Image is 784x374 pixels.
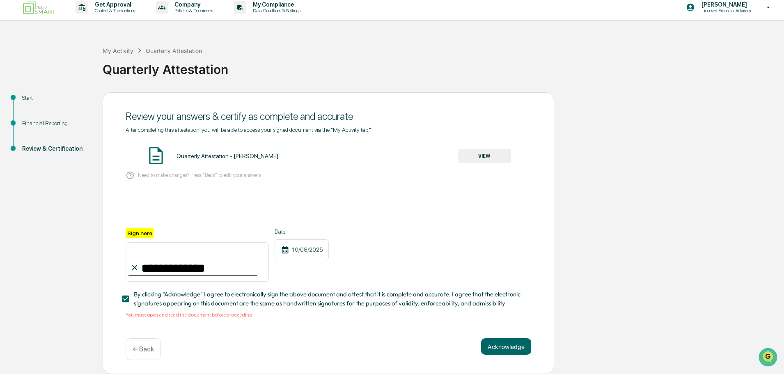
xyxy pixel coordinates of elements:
div: Financial Reporting [22,119,89,128]
p: How can we help? [8,17,149,30]
div: Quarterly Attestation [103,55,780,77]
p: [PERSON_NAME] [695,1,755,8]
p: Company [168,1,217,8]
div: My Activity [103,47,133,54]
button: Acknowledge [481,338,531,355]
div: Review & Certification [22,145,89,153]
span: Pylon [82,139,99,145]
div: Quarterly Attestation - [PERSON_NAME] [177,153,278,159]
p: My Compliance [246,1,305,8]
span: By clicking "Acknowledge" I agree to electronically sign the above document and attest that it is... [134,290,525,308]
img: Document Icon [146,145,166,166]
a: Powered byPylon [58,139,99,145]
button: VIEW [458,149,511,163]
div: Review your answers & certify as complete and accurate [126,110,531,122]
label: Date [275,228,329,235]
div: 🔎 [8,120,15,126]
img: 1746055101610-c473b297-6a78-478c-a979-82029cc54cd1 [8,63,23,78]
a: 🖐️Preclearance [5,100,56,115]
iframe: Open customer support [758,347,780,369]
p: Data, Deadlines & Settings [246,8,305,14]
label: Sign here [126,228,154,238]
div: 🖐️ [8,104,15,111]
p: ← Back [133,345,154,353]
span: Data Lookup [16,119,52,127]
div: You must open and read the document before proceeding. [126,312,531,318]
div: Start [22,94,89,102]
p: Get Approval [88,1,139,8]
div: We're available if you need us! [28,71,104,78]
p: Policies & Documents [168,8,217,14]
p: Content & Transactions [88,8,139,14]
div: Start new chat [28,63,135,71]
span: Preclearance [16,103,53,112]
span: After completing this attestation, you will be able to access your signed document via the "My Ac... [126,126,371,133]
button: Start new chat [140,65,149,75]
p: Licensed Financial Advisors [695,8,755,14]
div: 10/08/2025 [275,239,329,260]
p: Need to make changes? Press "Back" to edit your answers [138,172,261,178]
div: Quarterly Attestation [146,47,202,54]
div: 🗄️ [60,104,66,111]
a: 🔎Data Lookup [5,116,55,131]
span: Attestations [68,103,102,112]
a: 🗄️Attestations [56,100,105,115]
